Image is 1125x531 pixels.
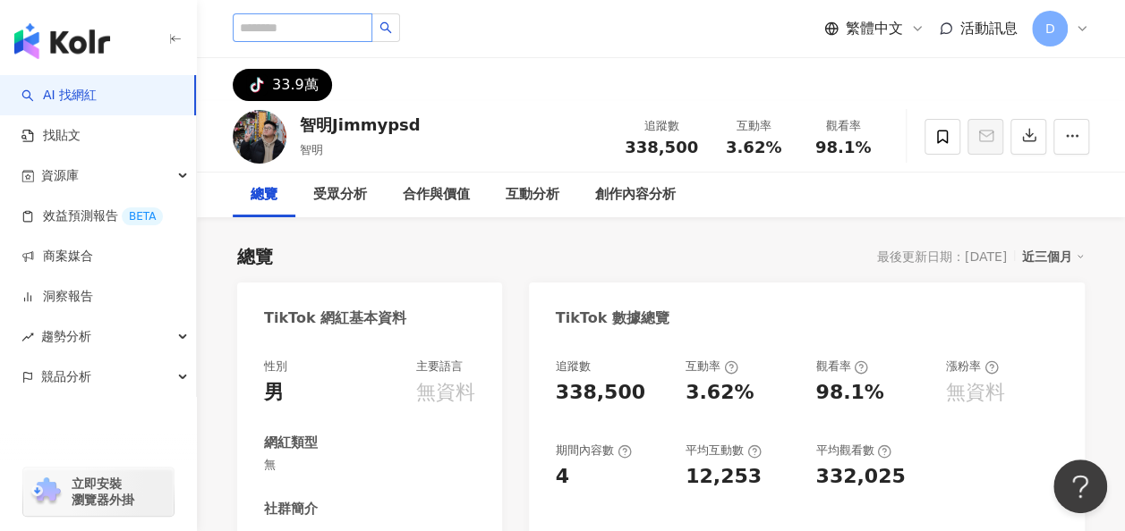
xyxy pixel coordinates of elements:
div: 無資料 [416,379,475,407]
img: KOL Avatar [233,110,286,164]
div: 觀看率 [809,117,877,135]
span: 智明 [300,143,323,156]
div: 創作內容分析 [595,184,676,206]
span: search [379,21,392,34]
div: 總覽 [251,184,277,206]
div: 合作與價值 [403,184,470,206]
span: 98.1% [815,139,871,156]
div: 無資料 [946,379,1005,407]
div: 338,500 [556,379,645,407]
img: logo [14,23,110,59]
div: 平均互動數 [686,442,762,459]
div: 互動分析 [506,184,559,206]
span: 立即安裝 瀏覽器外掛 [72,476,134,508]
span: 資源庫 [41,156,79,196]
span: D [1045,19,1055,38]
div: 最後更新日期：[DATE] [877,249,1007,264]
div: 漲粉率 [946,358,999,375]
a: 找貼文 [21,127,81,145]
div: 男 [264,379,284,407]
div: 追蹤數 [625,117,698,135]
div: 智明Jimmypsd [300,114,421,136]
button: 33.9萬 [233,69,332,101]
a: chrome extension立即安裝 瀏覽器外掛 [23,468,174,516]
div: TikTok 網紅基本資料 [264,308,406,328]
a: 洞察報告 [21,288,93,306]
div: TikTok 數據總覽 [556,308,669,328]
span: rise [21,331,34,343]
div: 性別 [264,358,287,375]
div: 互動率 [720,117,788,135]
div: 平均觀看數 [815,442,891,459]
iframe: Help Scout Beacon - Open [1053,459,1107,513]
a: 商案媒合 [21,248,93,265]
div: 總覽 [237,244,273,269]
div: 332,025 [815,463,905,491]
div: 追蹤數 [556,358,591,375]
span: 競品分析 [41,357,91,397]
div: 網紅類型 [264,434,318,452]
div: 互動率 [686,358,738,375]
div: 觀看率 [815,358,868,375]
a: searchAI 找網紅 [21,87,97,105]
div: 主要語言 [416,358,463,375]
div: 4 [556,463,569,491]
div: 12,253 [686,463,762,491]
span: 無 [264,457,475,473]
span: 活動訊息 [960,20,1018,37]
div: 33.9萬 [272,72,319,97]
div: 社群簡介 [264,500,318,518]
div: 近三個月 [1022,245,1085,268]
div: 3.62% [686,379,754,407]
span: 繁體中文 [846,19,903,38]
div: 受眾分析 [313,184,367,206]
span: 338,500 [625,138,698,156]
img: chrome extension [29,477,64,506]
a: 效益預測報告BETA [21,207,163,225]
span: 趨勢分析 [41,316,91,357]
div: 98.1% [815,379,883,407]
span: 3.62% [726,139,781,156]
div: 期間內容數 [556,442,632,459]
